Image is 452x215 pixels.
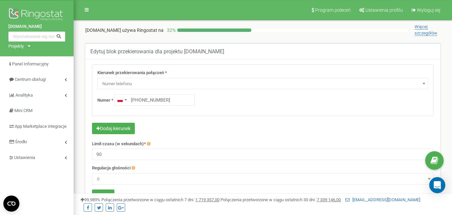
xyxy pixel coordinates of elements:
[365,7,403,13] span: Ustawienia profilu
[429,177,445,193] div: Open Intercom Messenger
[15,93,33,98] span: Analityka
[14,155,35,160] span: Ustawienia
[97,78,428,89] span: Numer telefonu
[92,141,146,147] label: Limit czasu (w sekundach)*
[101,197,219,202] span: Połączenia przetworzone w ciągu ostatnich 7 dni :
[164,27,177,34] p: 32 %
[115,95,129,105] button: Selected country
[12,61,49,66] span: Panel Informacyjny
[92,173,434,184] span: 0
[80,197,100,202] span: 99,989%
[3,196,19,212] button: Open CMP widget
[100,79,426,89] span: Numer telefonu
[417,7,440,13] span: Wyloguj się
[345,197,420,202] a: [EMAIL_ADDRESS][DOMAIN_NAME]
[14,108,32,113] span: Mini CRM
[85,27,164,34] p: [DOMAIN_NAME]
[92,165,130,171] label: Regulacja głośności
[220,197,341,202] span: Połączenia przetworzone w ciągu ostatnich 30 dni :
[415,24,437,36] span: Więcej szczegółów
[92,123,135,134] button: Dodaj kierunek
[195,197,219,202] u: 1 719 357,00
[315,7,351,13] span: Program poleceń
[97,70,167,76] label: Kierunek przekierowania połączeń *
[90,49,224,55] h5: Edytuj blok przekierowania dla projektu [DOMAIN_NAME]
[114,94,195,106] input: 512 345 678
[15,124,67,129] span: App Marketplace integracje
[15,77,46,82] span: Centrum obsługi
[8,43,24,50] div: Projekty
[97,97,113,104] label: Numer *
[122,28,164,33] span: używa Ringostat na
[8,7,65,23] img: Ringostat logo
[8,32,65,42] input: Wyszukiwanie wg numeru
[92,190,114,201] button: Zapisz
[317,197,341,202] u: 7 339 146,00
[8,23,65,30] a: [DOMAIN_NAME]
[94,174,431,184] span: 0
[15,139,27,144] span: Środki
